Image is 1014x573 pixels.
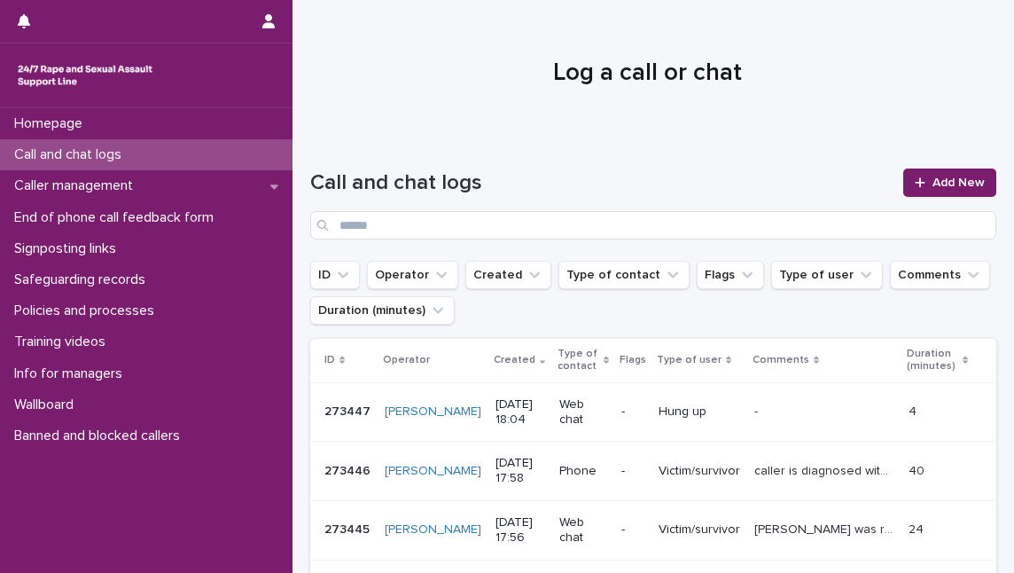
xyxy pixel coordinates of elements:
p: [DATE] 17:58 [495,456,545,486]
p: Training videos [7,334,120,350]
a: [PERSON_NAME] [385,522,481,538]
p: Type of contact [558,344,599,377]
p: Duration (minutes) [907,344,958,377]
p: Web chat [559,397,607,428]
p: 273446 [324,460,374,479]
p: Web chat [559,515,607,546]
p: Caller was raped when they were 15. On Saturday night caller was spiked and taken outside. Caller... [754,519,898,538]
p: 24 [909,519,927,538]
img: rhQMoQhaT3yELyF149Cw [14,58,156,93]
h1: Log a call or chat [310,59,984,89]
p: Homepage [7,115,97,132]
tr: 273447273447 [PERSON_NAME] [DATE] 18:04Web chat-Hung up-- 44 [310,382,996,442]
p: Signposting links [7,240,130,257]
p: caller is diagnosed with DID and sounded approximately 5 years of age. she was feeling scared and... [754,460,898,479]
p: Caller management [7,177,147,194]
a: [PERSON_NAME] [385,464,481,479]
p: Banned and blocked callers [7,428,194,444]
p: Phone [559,464,607,479]
button: Type of contact [558,261,690,289]
button: ID [310,261,360,289]
a: [PERSON_NAME] [385,404,481,420]
p: 40 [909,460,928,479]
tr: 273445273445 [PERSON_NAME] [DATE] 17:56Web chat-Victim/survivor[PERSON_NAME] was raped when they ... [310,500,996,560]
p: 273445 [324,519,373,538]
p: 273447 [324,401,374,420]
button: Flags [697,261,764,289]
p: Operator [383,350,430,370]
h1: Call and chat logs [310,170,893,196]
button: Type of user [771,261,883,289]
p: - [621,464,644,479]
a: Add New [903,169,996,197]
p: Flags [620,350,646,370]
p: Safeguarding records [7,271,160,288]
p: Policies and processes [7,302,168,319]
p: Wallboard [7,396,88,413]
p: End of phone call feedback form [7,209,228,226]
button: Created [465,261,551,289]
p: [DATE] 18:04 [495,397,545,428]
button: Comments [890,261,990,289]
input: Search [310,211,996,239]
p: Type of user [657,350,721,370]
p: - [621,522,644,538]
button: Operator [367,261,458,289]
button: Duration (minutes) [310,296,455,325]
p: Created [494,350,535,370]
p: - [754,401,761,420]
p: 4 [909,401,920,420]
span: Add New [932,177,985,189]
p: Hung up [659,404,740,420]
p: - [621,404,644,420]
p: Call and chat logs [7,146,136,163]
p: [DATE] 17:56 [495,515,545,546]
p: ID [324,350,335,370]
p: Victim/survivor [659,464,740,479]
p: Comments [753,350,809,370]
p: Info for managers [7,365,136,382]
p: Victim/survivor [659,522,740,538]
tr: 273446273446 [PERSON_NAME] [DATE] 17:58Phone-Victim/survivorcaller is diagnosed with DID and soun... [310,442,996,501]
